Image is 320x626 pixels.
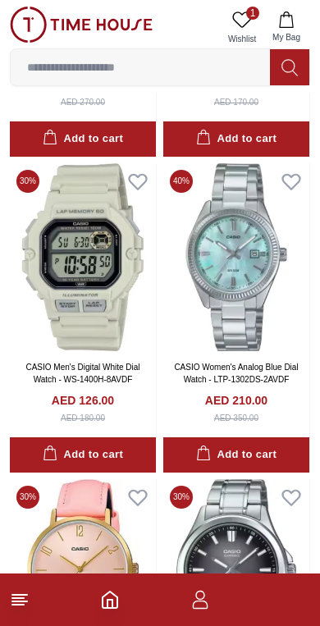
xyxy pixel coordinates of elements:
div: Add to cart [43,446,123,464]
button: Add to cart [10,437,156,473]
img: ... [10,7,153,43]
span: My Bag [266,31,307,43]
div: Add to cart [196,446,277,464]
div: AED 180.00 [61,412,105,424]
a: Home [100,590,120,610]
h4: AED 126.00 [52,392,114,409]
span: 30 % [170,486,193,509]
a: CASIO Men's Digital White Dial Watch - WS-1400H-8AVDF [25,363,139,384]
span: 40 % [170,170,193,193]
div: Add to cart [43,130,123,149]
div: AED 170.00 [214,96,258,108]
h4: AED 210.00 [205,392,267,409]
img: CASIO Men's Digital White Dial Watch - WS-1400H-8AVDF [10,163,156,351]
div: Add to cart [196,130,277,149]
div: AED 350.00 [214,412,258,424]
span: Wishlist [222,33,263,45]
a: 1Wishlist [222,7,263,48]
button: My Bag [263,7,310,48]
span: 30 % [16,170,39,193]
span: 1 [246,7,259,20]
div: AED 270.00 [61,96,105,108]
button: Add to cart [163,121,309,157]
button: Add to cart [163,437,309,473]
span: 30 % [16,486,39,509]
button: Add to cart [10,121,156,157]
img: CASIO Women's Analog Blue Dial Watch - LTP-1302DS-2AVDF [163,163,309,351]
a: CASIO Women's Analog Blue Dial Watch - LTP-1302DS-2AVDF [174,363,298,384]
